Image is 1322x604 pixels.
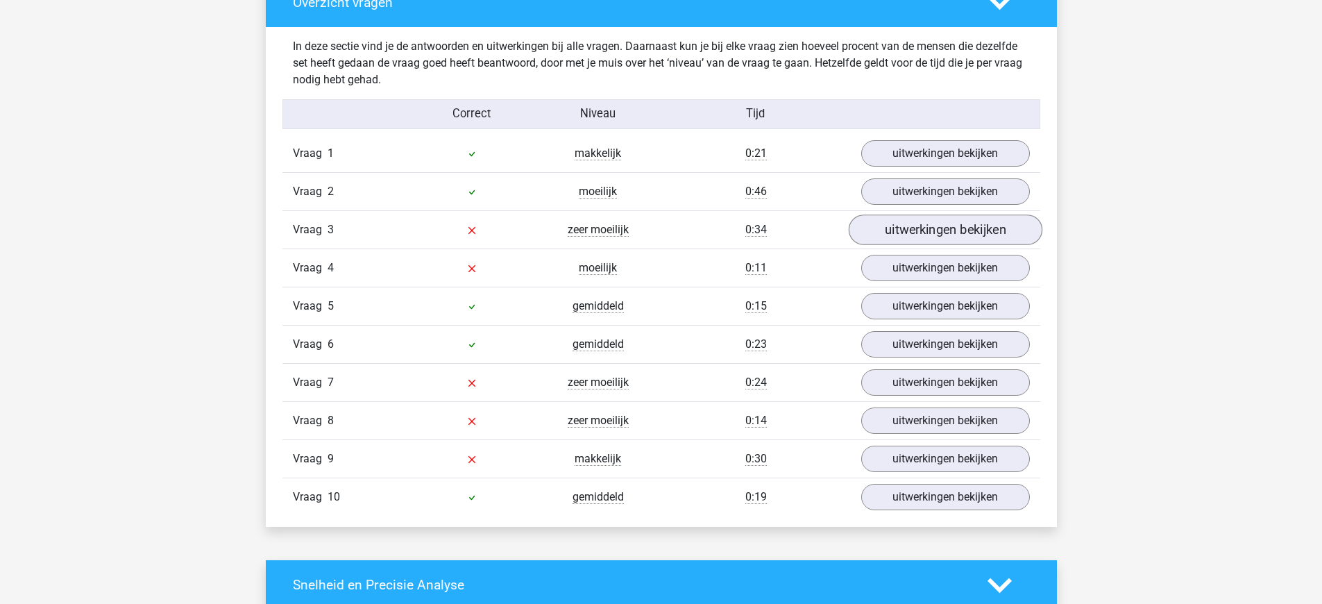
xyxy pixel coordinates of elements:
[861,446,1030,472] a: uitwerkingen bekijken
[745,185,767,199] span: 0:46
[848,215,1042,245] a: uitwerkingen bekijken
[293,183,328,200] span: Vraag
[573,299,624,313] span: gemiddeld
[579,185,617,199] span: moeilijk
[328,261,334,274] span: 4
[293,336,328,353] span: Vraag
[861,369,1030,396] a: uitwerkingen bekijken
[579,261,617,275] span: moeilijk
[293,451,328,467] span: Vraag
[293,221,328,238] span: Vraag
[861,293,1030,319] a: uitwerkingen bekijken
[745,337,767,351] span: 0:23
[568,414,629,428] span: zeer moeilijk
[745,414,767,428] span: 0:14
[745,261,767,275] span: 0:11
[861,255,1030,281] a: uitwerkingen bekijken
[575,146,621,160] span: makkelijk
[328,376,334,389] span: 7
[293,298,328,314] span: Vraag
[661,106,850,123] div: Tijd
[328,146,334,160] span: 1
[282,38,1040,88] div: In deze sectie vind je de antwoorden en uitwerkingen bij alle vragen. Daarnaast kun je bij elke v...
[328,452,334,465] span: 9
[328,337,334,351] span: 6
[293,577,967,593] h4: Snelheid en Precisie Analyse
[409,106,535,123] div: Correct
[293,489,328,505] span: Vraag
[328,223,334,236] span: 3
[745,376,767,389] span: 0:24
[328,185,334,198] span: 2
[861,178,1030,205] a: uitwerkingen bekijken
[293,412,328,429] span: Vraag
[293,374,328,391] span: Vraag
[328,414,334,427] span: 8
[745,223,767,237] span: 0:34
[573,337,624,351] span: gemiddeld
[861,484,1030,510] a: uitwerkingen bekijken
[535,106,661,123] div: Niveau
[328,490,340,503] span: 10
[328,299,334,312] span: 5
[293,260,328,276] span: Vraag
[573,490,624,504] span: gemiddeld
[745,490,767,504] span: 0:19
[861,140,1030,167] a: uitwerkingen bekijken
[861,331,1030,358] a: uitwerkingen bekijken
[568,376,629,389] span: zeer moeilijk
[293,145,328,162] span: Vraag
[568,223,629,237] span: zeer moeilijk
[745,146,767,160] span: 0:21
[575,452,621,466] span: makkelijk
[745,299,767,313] span: 0:15
[745,452,767,466] span: 0:30
[861,408,1030,434] a: uitwerkingen bekijken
